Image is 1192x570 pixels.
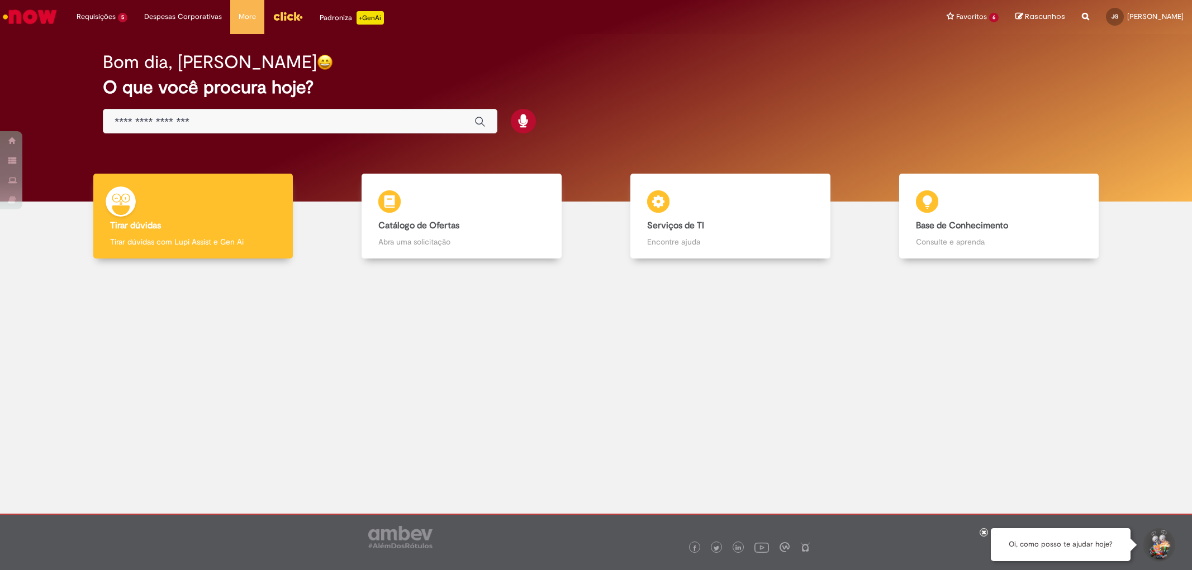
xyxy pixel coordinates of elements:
img: logo_footer_youtube.png [754,540,769,554]
p: Tirar dúvidas com Lupi Assist e Gen Ai [110,236,276,247]
span: Despesas Corporativas [144,11,222,22]
b: Serviços de TI [647,220,704,231]
div: Padroniza [320,11,384,25]
span: 6 [989,13,999,22]
img: ServiceNow [1,6,59,28]
h2: O que você procura hoje? [103,78,1089,97]
p: +GenAi [357,11,384,25]
img: happy-face.png [317,54,333,70]
span: 5 [118,13,127,22]
img: logo_footer_ambev_rotulo_gray.png [368,526,433,548]
span: [PERSON_NAME] [1127,12,1184,21]
p: Encontre ajuda [647,236,813,247]
img: logo_footer_workplace.png [780,542,790,552]
a: Tirar dúvidas Tirar dúvidas com Lupi Assist e Gen Ai [59,174,327,259]
p: Abra uma solicitação [378,236,544,247]
span: More [239,11,256,22]
span: Requisições [77,11,116,22]
span: Rascunhos [1025,11,1065,22]
img: logo_footer_twitter.png [714,545,719,551]
span: JG [1112,13,1118,20]
a: Serviços de TI Encontre ajuda [596,174,865,259]
a: Catálogo de Ofertas Abra uma solicitação [327,174,596,259]
img: logo_footer_linkedin.png [735,545,741,552]
b: Base de Conhecimento [916,220,1008,231]
button: Iniciar Conversa de Suporte [1142,528,1175,562]
b: Tirar dúvidas [110,220,161,231]
img: logo_footer_facebook.png [692,545,697,551]
h2: Bom dia, [PERSON_NAME] [103,52,317,72]
a: Rascunhos [1015,12,1065,22]
b: Catálogo de Ofertas [378,220,459,231]
p: Consulte e aprenda [916,236,1082,247]
img: click_logo_yellow_360x200.png [273,8,303,25]
a: Base de Conhecimento Consulte e aprenda [865,174,1133,259]
span: Favoritos [956,11,987,22]
div: Oi, como posso te ajudar hoje? [991,528,1131,561]
img: logo_footer_naosei.png [800,542,810,552]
